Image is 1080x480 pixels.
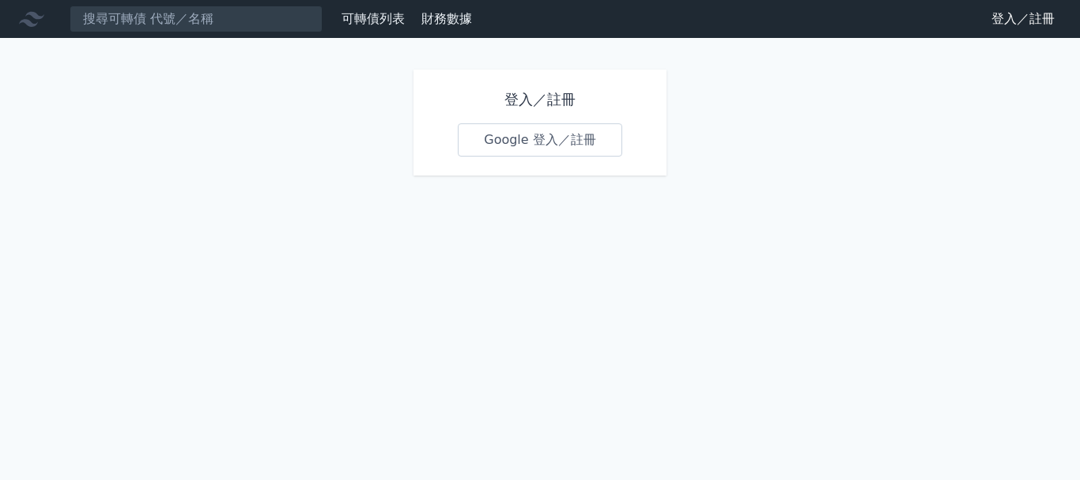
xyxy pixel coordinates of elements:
[979,6,1067,32] a: 登入／註冊
[342,11,405,26] a: 可轉債列表
[421,11,472,26] a: 財務數據
[70,6,323,32] input: 搜尋可轉債 代號／名稱
[458,123,622,157] a: Google 登入／註冊
[458,89,622,111] h1: 登入／註冊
